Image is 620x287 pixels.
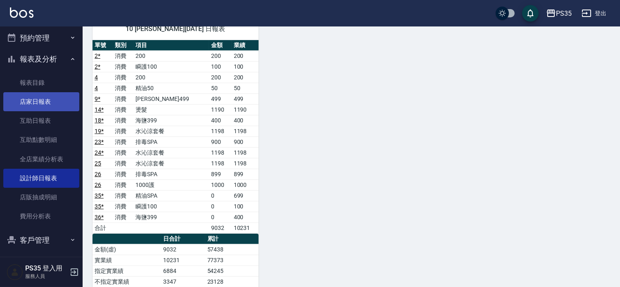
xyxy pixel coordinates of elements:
button: save [522,5,539,22]
td: 1198 [209,126,232,136]
td: 400 [232,115,259,126]
a: 4 [95,74,98,81]
td: 消費 [113,190,133,201]
td: 消費 [113,104,133,115]
th: 累計 [205,234,259,244]
td: 消費 [113,61,133,72]
a: 4 [95,85,98,91]
td: 10231 [232,222,259,233]
td: 100 [209,61,232,72]
td: 900 [232,136,259,147]
td: 水沁涼套餐 [133,158,209,169]
button: 登出 [578,6,610,21]
td: 消費 [113,158,133,169]
td: 899 [209,169,232,179]
th: 類別 [113,40,133,51]
td: 0 [209,190,232,201]
a: 26 [95,171,101,177]
td: 499 [232,93,259,104]
td: 899 [232,169,259,179]
td: 0 [209,212,232,222]
td: 消費 [113,179,133,190]
th: 單號 [93,40,113,51]
td: 消費 [113,115,133,126]
td: 精油SPA [133,190,209,201]
a: 店販抽成明細 [3,188,79,207]
button: PS35 [543,5,575,22]
td: 54245 [205,265,259,276]
td: 1198 [209,147,232,158]
td: 200 [232,72,259,83]
a: 設計師日報表 [3,169,79,188]
td: 精油50 [133,83,209,93]
td: 1198 [209,158,232,169]
td: 1000 [209,179,232,190]
button: 員工及薪資 [3,251,79,272]
span: 10 [PERSON_NAME][DATE] 日報表 [102,25,249,33]
td: 50 [232,83,259,93]
td: 不指定實業績 [93,276,161,287]
td: 23128 [205,276,259,287]
td: 9032 [161,244,205,255]
td: 200 [232,50,259,61]
td: 1190 [209,104,232,115]
img: Logo [10,7,33,18]
td: 海鹽399 [133,115,209,126]
td: 水沁涼套餐 [133,147,209,158]
td: 1000 [232,179,259,190]
td: 1198 [232,126,259,136]
td: 消費 [113,83,133,93]
td: 499 [209,93,232,104]
button: 預約管理 [3,27,79,49]
td: 排毒SPA [133,169,209,179]
td: 1190 [232,104,259,115]
td: 瞬護100 [133,201,209,212]
td: 消費 [113,169,133,179]
td: 消費 [113,136,133,147]
td: 400 [232,212,259,222]
th: 業績 [232,40,259,51]
p: 服務人員 [25,273,67,280]
th: 金額 [209,40,232,51]
td: 6884 [161,265,205,276]
td: 400 [209,115,232,126]
td: 0 [209,201,232,212]
th: 日合計 [161,234,205,244]
td: 200 [133,50,209,61]
a: 互助日報表 [3,111,79,130]
a: 費用分析表 [3,207,79,226]
a: 報表目錄 [3,73,79,92]
td: 9032 [209,222,232,233]
a: 店家日報表 [3,92,79,111]
td: 100 [232,201,259,212]
td: 57438 [205,244,259,255]
td: 1198 [232,147,259,158]
div: PS35 [556,8,572,19]
td: 200 [209,72,232,83]
img: Person [7,264,23,280]
a: 26 [95,182,101,188]
td: 燙髮 [133,104,209,115]
td: 消費 [113,212,133,222]
td: 1000護 [133,179,209,190]
td: 900 [209,136,232,147]
td: 消費 [113,201,133,212]
td: 合計 [93,222,113,233]
a: 互助點數明細 [3,130,79,149]
td: 200 [133,72,209,83]
td: 水沁涼套餐 [133,126,209,136]
button: 報表及分析 [3,48,79,70]
td: 消費 [113,93,133,104]
th: 項目 [133,40,209,51]
td: 海鹽399 [133,212,209,222]
td: 699 [232,190,259,201]
h5: PS35 登入用 [25,264,67,273]
td: 瞬護100 [133,61,209,72]
table: a dense table [93,40,259,234]
td: 1198 [232,158,259,169]
td: [PERSON_NAME]499 [133,93,209,104]
td: 金額(虛) [93,244,161,255]
td: 消費 [113,72,133,83]
td: 200 [209,50,232,61]
td: 10231 [161,255,205,265]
